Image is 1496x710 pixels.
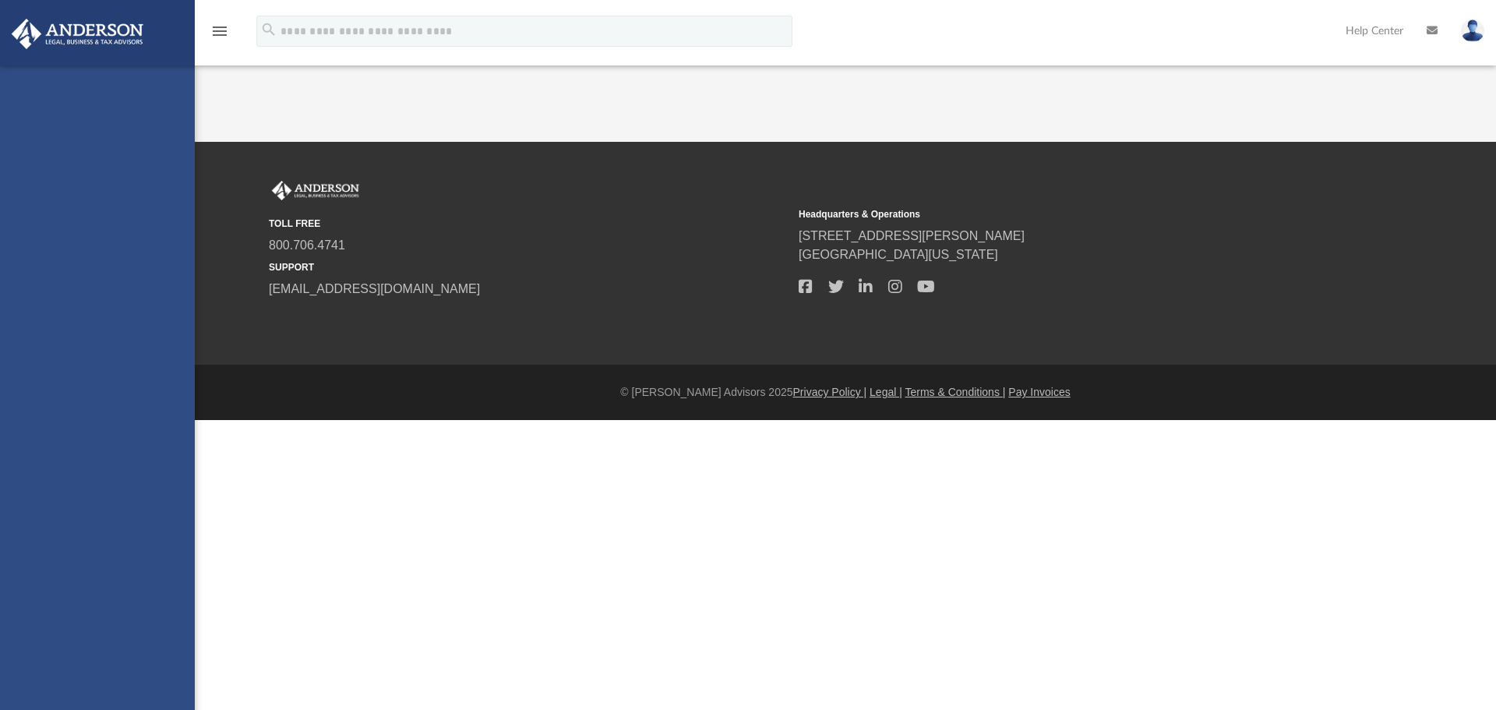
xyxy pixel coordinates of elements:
img: User Pic [1461,19,1484,42]
a: [EMAIL_ADDRESS][DOMAIN_NAME] [269,282,480,295]
a: [STREET_ADDRESS][PERSON_NAME] [799,229,1025,242]
a: menu [210,30,229,41]
small: Headquarters & Operations [799,207,1318,221]
a: Terms & Conditions | [905,386,1006,398]
a: Privacy Policy | [793,386,867,398]
a: [GEOGRAPHIC_DATA][US_STATE] [799,248,998,261]
i: menu [210,22,229,41]
i: search [260,21,277,38]
div: © [PERSON_NAME] Advisors 2025 [195,384,1496,401]
small: TOLL FREE [269,217,788,231]
img: Anderson Advisors Platinum Portal [7,19,148,49]
img: Anderson Advisors Platinum Portal [269,181,362,201]
a: Legal | [870,386,902,398]
small: SUPPORT [269,260,788,274]
a: 800.706.4741 [269,238,345,252]
a: Pay Invoices [1008,386,1070,398]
